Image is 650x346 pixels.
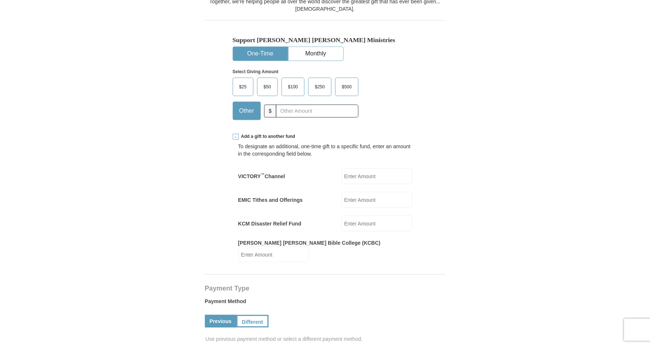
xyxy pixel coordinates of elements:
span: $500 [338,81,356,92]
label: KCM Disaster Relief Fund [238,220,302,227]
h4: Payment Type [205,285,445,291]
input: Enter Amount [341,216,412,231]
label: Payment Method [205,298,445,309]
span: $250 [311,81,329,92]
span: $50 [260,81,275,92]
input: Enter Amount [341,192,412,208]
strong: Select Giving Amount [233,69,279,74]
span: Add a gift to another fund [239,133,296,140]
a: Different [236,315,269,328]
span: $100 [284,81,302,92]
span: Other [236,105,258,116]
span: Use previous payment method or select a different payment method. [206,335,446,343]
input: Enter Amount [238,247,309,262]
div: To designate an additional, one-time gift to a specific fund, enter an amount in the correspondin... [238,143,412,157]
span: $ [264,105,277,118]
label: [PERSON_NAME] [PERSON_NAME] Bible College (KCBC) [238,239,381,247]
h5: Support [PERSON_NAME] [PERSON_NAME] Ministries [233,36,418,44]
sup: ™ [261,172,265,177]
button: One-Time [233,47,288,61]
input: Enter Amount [341,168,412,184]
label: VICTORY Channel [238,173,285,180]
input: Other Amount [276,105,358,118]
label: EMIC Tithes and Offerings [238,196,303,204]
button: Monthly [289,47,343,61]
a: Previous [205,315,236,328]
span: $25 [236,81,250,92]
